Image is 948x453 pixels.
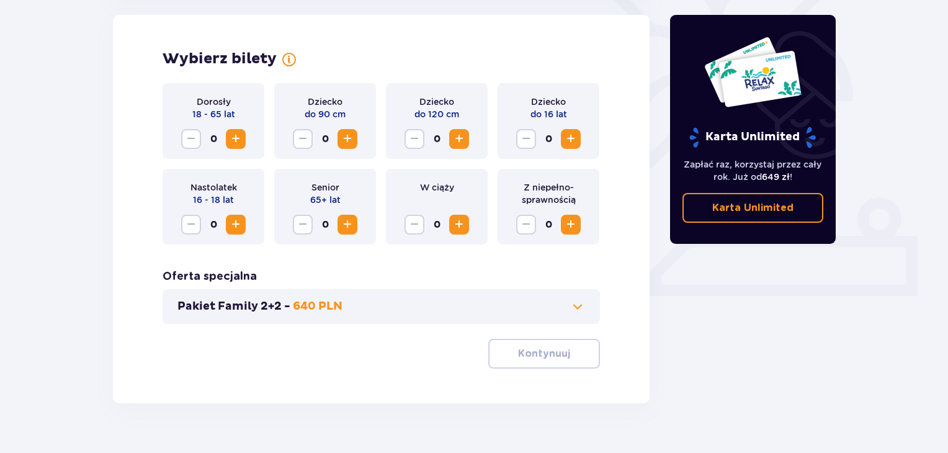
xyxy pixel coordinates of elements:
[177,299,585,314] button: Pakiet Family 2+2 -640 PLN
[531,96,566,108] p: Dziecko
[561,129,581,149] button: Increase
[516,129,536,149] button: Decrease
[293,215,313,235] button: Decrease
[163,269,257,284] p: Oferta specjalna
[682,193,824,223] a: Karta Unlimited
[539,215,558,235] span: 0
[190,181,237,194] p: Nastolatek
[193,194,234,206] p: 16 - 18 lat
[530,108,567,120] p: do 16 lat
[508,181,589,206] p: Z niepełno­sprawnością
[405,129,424,149] button: Decrease
[682,158,824,183] p: Zapłać raz, korzystaj przez cały rok. Już od !
[712,201,794,215] p: Karta Unlimited
[203,215,223,235] span: 0
[293,299,342,314] p: 640 PLN
[427,215,447,235] span: 0
[338,129,357,149] button: Increase
[420,181,454,194] p: W ciąży
[308,96,342,108] p: Dziecko
[293,129,313,149] button: Decrease
[192,108,235,120] p: 18 - 65 lat
[338,215,357,235] button: Increase
[177,299,290,314] p: Pakiet Family 2+2 -
[197,96,231,108] p: Dorosły
[414,108,459,120] p: do 120 cm
[203,129,223,149] span: 0
[539,129,558,149] span: 0
[226,215,246,235] button: Increase
[315,129,335,149] span: 0
[762,172,790,182] span: 649 zł
[226,129,246,149] button: Increase
[561,215,581,235] button: Increase
[181,129,201,149] button: Decrease
[419,96,454,108] p: Dziecko
[449,215,469,235] button: Increase
[427,129,447,149] span: 0
[516,215,536,235] button: Decrease
[311,181,339,194] p: Senior
[405,215,424,235] button: Decrease
[315,215,335,235] span: 0
[488,339,600,369] button: Kontynuuj
[163,50,277,68] p: Wybierz bilety
[305,108,346,120] p: do 90 cm
[518,347,570,361] p: Kontynuuj
[688,127,817,148] p: Karta Unlimited
[449,129,469,149] button: Increase
[310,194,341,206] p: 65+ lat
[181,215,201,235] button: Decrease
